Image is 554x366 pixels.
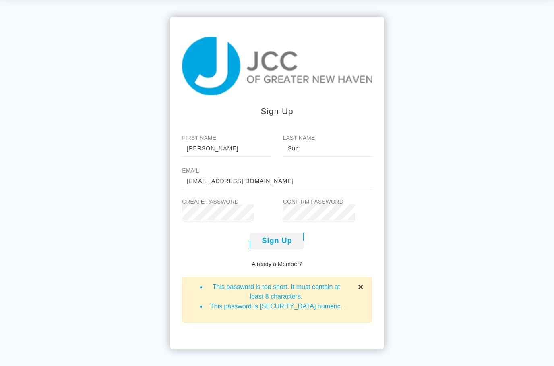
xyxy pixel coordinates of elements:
[182,134,271,142] label: First Name
[283,134,372,142] label: Last Name
[182,166,372,175] label: Email
[350,277,372,297] button: Close
[182,173,372,189] input: johnny@email.com
[252,260,302,269] a: Already a Member?
[182,198,254,206] label: Create Password
[207,302,345,311] li: This password is [SECURITY_DATA] numeric.
[207,282,345,302] li: This password is too short. It must contain at least 8 characters.
[250,233,304,249] button: Sign Up
[182,105,372,117] div: Sign up
[283,141,372,157] input: Smith
[182,37,372,95] img: taiji-logo.png
[358,281,364,292] span: ×
[182,141,271,157] input: John
[283,198,355,206] label: Confirm Password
